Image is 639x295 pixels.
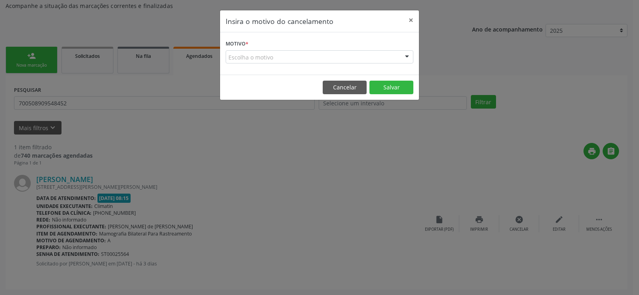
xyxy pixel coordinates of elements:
[226,16,333,26] h5: Insira o motivo do cancelamento
[226,38,248,50] label: Motivo
[228,53,273,61] span: Escolha o motivo
[403,10,419,30] button: Close
[323,81,367,94] button: Cancelar
[369,81,413,94] button: Salvar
